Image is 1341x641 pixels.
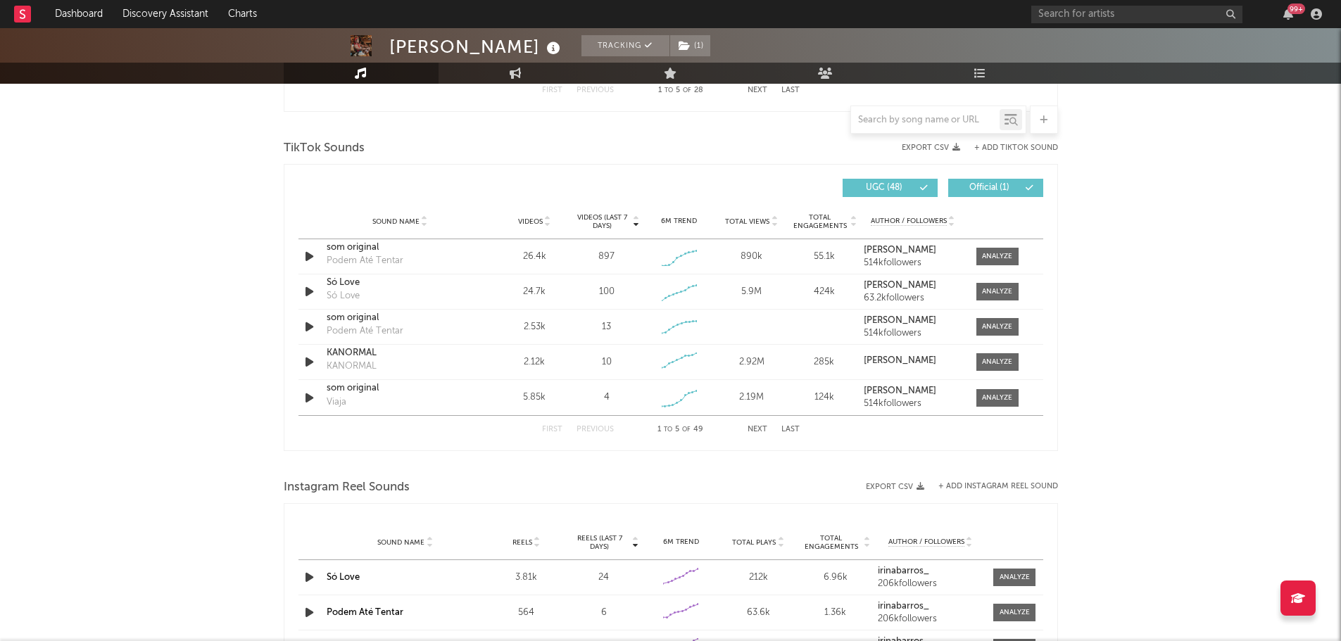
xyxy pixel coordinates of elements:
[864,356,936,365] strong: [PERSON_NAME]
[642,421,719,438] div: 1 5 49
[327,289,360,303] div: Só Love
[878,566,929,576] strong: irinabarros_
[327,241,474,255] a: som original
[781,87,800,94] button: Last
[1283,8,1293,20] button: 99+
[878,602,929,611] strong: irinabarros_
[902,144,960,152] button: Export CSV
[852,184,917,192] span: UGC ( 48 )
[888,538,964,547] span: Author / Followers
[864,329,962,338] div: 514k followers
[878,614,983,624] div: 206k followers
[642,82,719,99] div: 1 5 28
[864,281,936,290] strong: [PERSON_NAME]
[502,250,567,264] div: 26.4k
[974,144,1058,152] button: + Add TikTok Sound
[664,426,672,433] span: to
[599,285,615,299] div: 100
[518,217,543,226] span: Videos
[327,360,377,374] div: KANORMAL
[542,426,562,433] button: First
[960,144,1058,152] button: + Add TikTok Sound
[569,571,639,585] div: 24
[871,217,947,226] span: Author / Followers
[878,602,983,611] a: irinabarros_
[719,250,784,264] div: 890k
[284,140,365,157] span: TikTok Sounds
[327,276,474,290] a: Só Love
[719,355,784,369] div: 2.92M
[327,395,346,410] div: Viaja
[377,538,424,547] span: Sound Name
[866,483,924,491] button: Export CSV
[748,426,767,433] button: Next
[327,381,474,395] a: som original
[372,217,420,226] span: Sound Name
[864,246,936,255] strong: [PERSON_NAME]
[574,213,631,230] span: Videos (last 7 days)
[491,571,562,585] div: 3.81k
[864,399,962,409] div: 514k followers
[683,87,691,94] span: of
[878,579,983,589] div: 206k followers
[864,293,962,303] div: 63.2k followers
[604,391,610,405] div: 4
[670,35,710,56] button: (1)
[864,246,962,255] a: [PERSON_NAME]
[948,179,1043,197] button: Official(1)
[512,538,532,547] span: Reels
[723,571,793,585] div: 212k
[542,87,562,94] button: First
[646,216,712,227] div: 6M Trend
[665,87,673,94] span: to
[864,316,962,326] a: [PERSON_NAME]
[851,115,1000,126] input: Search by song name or URL
[748,87,767,94] button: Next
[502,320,567,334] div: 2.53k
[646,537,717,547] div: 6M Trend
[732,538,776,547] span: Total Plays
[864,386,936,395] strong: [PERSON_NAME]
[669,35,711,56] span: ( 1 )
[781,426,800,433] button: Last
[682,426,691,433] span: of
[843,179,938,197] button: UGC(48)
[327,254,403,268] div: Podem Até Tentar
[577,87,614,94] button: Previous
[800,571,871,585] div: 6.96k
[864,356,962,366] a: [PERSON_NAME]
[577,426,614,433] button: Previous
[598,250,615,264] div: 897
[957,184,1022,192] span: Official ( 1 )
[864,281,962,291] a: [PERSON_NAME]
[581,35,669,56] button: Tracking
[602,355,612,369] div: 10
[719,391,784,405] div: 2.19M
[800,534,862,551] span: Total Engagements
[864,386,962,396] a: [PERSON_NAME]
[327,346,474,360] a: KANORMAL
[864,258,962,268] div: 514k followers
[327,608,403,617] a: Podem Até Tentar
[602,320,611,334] div: 13
[502,391,567,405] div: 5.85k
[938,483,1058,490] button: + Add Instagram Reel Sound
[1031,6,1242,23] input: Search for artists
[791,285,857,299] div: 424k
[327,311,474,325] a: som original
[389,35,564,58] div: [PERSON_NAME]
[491,606,562,620] div: 564
[791,355,857,369] div: 285k
[284,479,410,496] span: Instagram Reel Sounds
[723,606,793,620] div: 63.6k
[502,285,567,299] div: 24.7k
[327,324,403,338] div: Podem Até Tentar
[569,534,631,551] span: Reels (last 7 days)
[1288,4,1305,14] div: 99 +
[327,573,360,582] a: Só Love
[924,483,1058,490] div: + Add Instagram Reel Sound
